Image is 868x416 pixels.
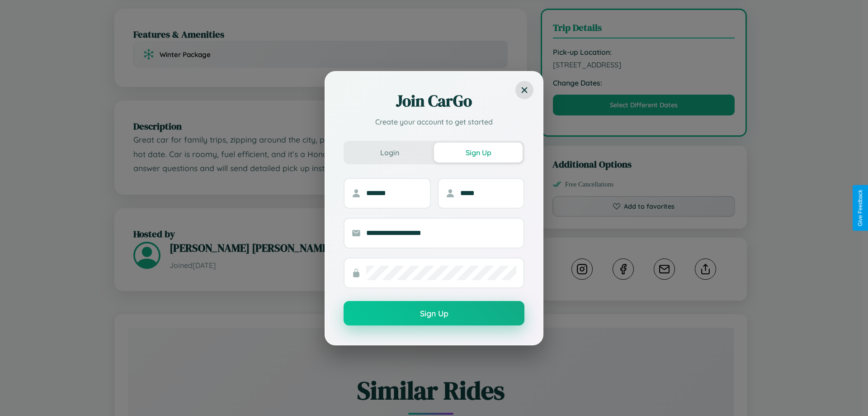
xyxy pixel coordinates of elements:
[344,116,524,127] p: Create your account to get started
[344,90,524,112] h2: Join CarGo
[434,143,523,163] button: Sign Up
[857,190,863,226] div: Give Feedback
[344,301,524,325] button: Sign Up
[345,143,434,163] button: Login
